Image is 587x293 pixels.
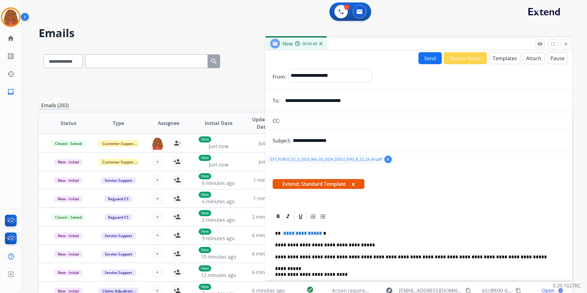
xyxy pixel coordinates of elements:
[156,213,159,221] span: +
[282,40,293,47] span: New
[173,195,181,202] mat-icon: person_add
[151,266,164,278] button: +
[101,251,136,257] span: Service Support
[202,235,235,242] span: 9 minutes ago
[309,212,318,221] div: Ordered List
[199,247,211,253] p: New
[173,232,181,239] mat-icon: person_add
[418,52,442,64] button: Send
[253,195,284,202] span: 1 minute ago
[252,269,285,275] span: 6 minutes ago
[99,140,138,147] span: Customer Support
[54,232,83,239] span: New - Initial
[54,177,83,184] span: New - Initial
[199,210,211,216] p: New
[156,195,159,202] span: +
[173,139,181,147] mat-icon: person_remove
[113,119,124,127] span: Type
[273,117,280,124] p: CC:
[209,143,228,150] span: Just now
[249,116,276,131] span: Updated Date
[550,41,556,47] mat-icon: fullscreen
[273,137,291,144] p: Subject:
[156,268,159,276] span: +
[199,155,211,161] p: New
[553,282,581,289] p: 0.20.1027RC
[273,73,286,80] p: From:
[273,179,364,189] span: Extend: Standard Template
[537,41,543,47] mat-icon: remove_red_eye
[199,192,211,198] p: New
[259,158,278,165] span: Just now
[104,196,132,202] span: Reguard CS
[7,35,14,42] mat-icon: home
[173,268,181,276] mat-icon: person_add
[151,211,164,223] button: +
[283,212,293,221] div: Italic
[199,284,211,290] p: New
[101,269,136,276] span: Service Support
[547,52,568,64] button: Pause
[101,232,136,239] span: Service Support
[302,41,317,46] span: 00:00:49
[7,88,14,96] mat-icon: inbox
[173,213,181,221] mat-icon: person_add
[173,158,181,165] mat-icon: person_add
[7,53,14,60] mat-icon: list_alt
[199,265,211,272] p: New
[352,180,355,188] button: x
[273,97,280,104] p: To:
[151,174,164,186] button: +
[259,140,278,146] span: Just now
[151,137,164,150] img: agent-avatar
[209,161,228,168] span: Just now
[344,4,350,10] div: 1
[253,177,284,183] span: 1 minute ago
[54,269,83,276] span: New - Initial
[252,232,285,239] span: 6 minutes ago
[199,229,211,235] p: New
[54,196,83,202] span: New - Initial
[151,248,164,260] button: +
[489,52,520,64] button: Templates
[151,229,164,241] button: +
[274,212,283,221] div: Bold
[39,27,572,39] h2: Emails
[2,9,19,26] img: avatar
[51,140,85,147] span: Closed – Solved
[173,250,181,257] mat-icon: person_add
[54,159,83,165] span: New - Initial
[202,217,235,223] span: 2 minutes ago
[51,214,85,221] span: Closed – Solved
[201,253,236,260] span: 10 minutes ago
[563,41,569,47] mat-icon: close
[158,119,179,127] span: Assignee
[104,214,132,221] span: Reguard CS
[523,52,545,64] button: Attach
[54,251,83,257] span: New - Initial
[444,52,487,64] button: Secure Notes
[252,213,285,220] span: 2 minutes ago
[39,102,71,109] p: Emails (202)
[318,212,328,221] div: Bullet List
[156,176,159,184] span: +
[156,250,159,257] span: +
[151,155,164,168] button: +
[385,157,391,162] mat-icon: clear
[151,192,164,205] button: +
[7,70,14,78] mat-icon: history
[201,272,236,279] span: 12 minutes ago
[270,157,382,162] span: EXT_FURUS_02_3_2023_Rev_03_2024_DSGU_ENG_8_22_24_en.pdf
[199,173,211,179] p: New
[173,176,181,184] mat-icon: person_add
[210,58,218,65] mat-icon: search
[296,212,305,221] div: Underline
[202,180,235,186] span: 6 minutes ago
[99,159,138,165] span: Customer Support
[252,250,285,257] span: 6 minutes ago
[205,119,232,127] span: Initial Date
[202,198,235,205] span: 6 minutes ago
[156,158,159,165] span: +
[199,136,211,143] p: New
[60,119,76,127] span: Status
